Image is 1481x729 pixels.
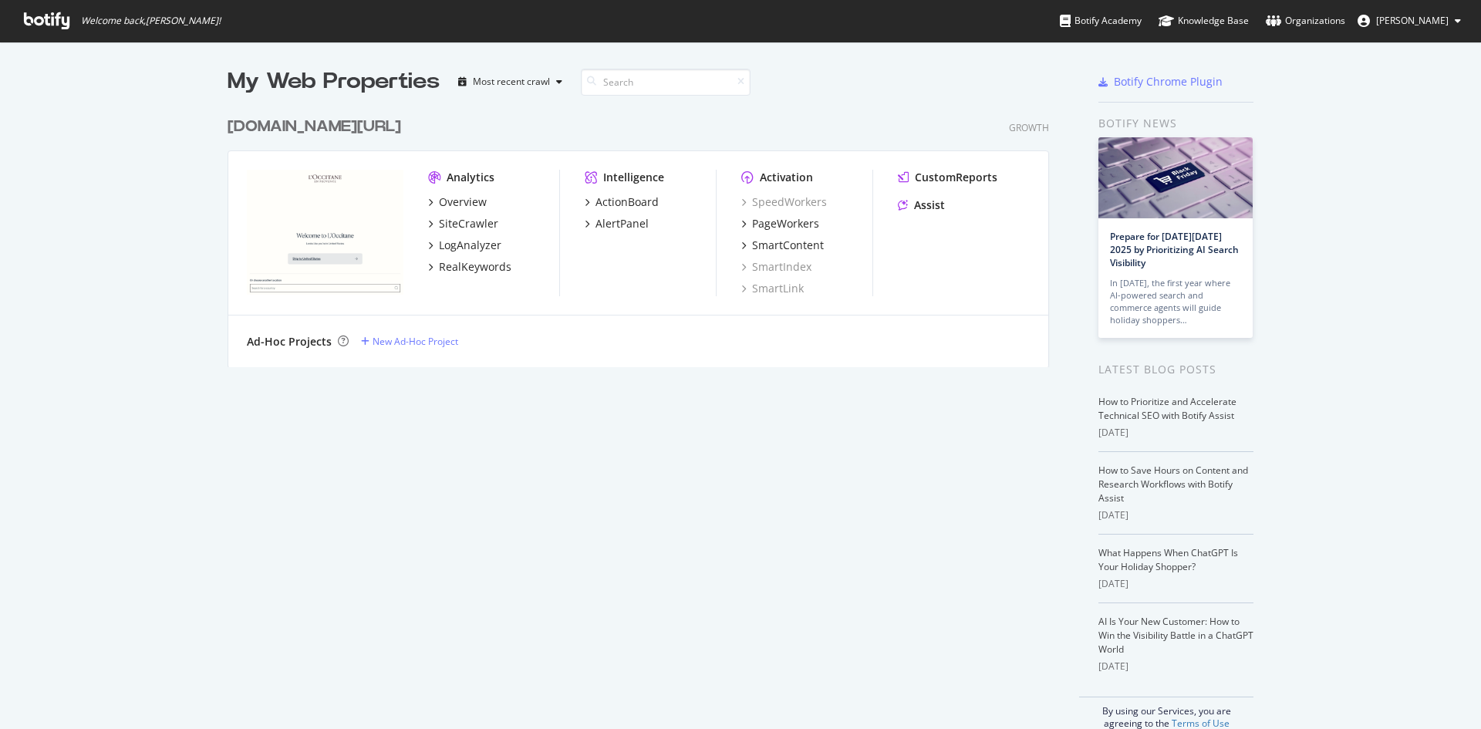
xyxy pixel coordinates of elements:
[439,238,501,253] div: LogAnalyzer
[595,216,649,231] div: AlertPanel
[428,259,511,275] a: RealKeywords
[81,15,221,27] span: Welcome back, [PERSON_NAME] !
[898,170,997,185] a: CustomReports
[228,66,440,97] div: My Web Properties
[1060,13,1142,29] div: Botify Academy
[428,194,487,210] a: Overview
[752,238,824,253] div: SmartContent
[247,334,332,349] div: Ad-Hoc Projects
[473,77,550,86] div: Most recent crawl
[1098,508,1253,522] div: [DATE]
[741,238,824,253] a: SmartContent
[373,335,458,348] div: New Ad-Hoc Project
[1345,8,1473,33] button: [PERSON_NAME]
[1110,230,1239,269] a: Prepare for [DATE][DATE] 2025 by Prioritizing AI Search Visibility
[1098,361,1253,378] div: Latest Blog Posts
[1098,615,1253,656] a: AI Is Your New Customer: How to Win the Visibility Battle in a ChatGPT World
[595,194,659,210] div: ActionBoard
[228,97,1061,367] div: grid
[581,69,751,96] input: Search
[439,216,498,231] div: SiteCrawler
[1098,546,1238,573] a: What Happens When ChatGPT Is Your Holiday Shopper?
[914,197,945,213] div: Assist
[752,216,819,231] div: PageWorkers
[228,116,407,138] a: [DOMAIN_NAME][URL]
[447,170,494,185] div: Analytics
[585,194,659,210] a: ActionBoard
[1098,74,1223,89] a: Botify Chrome Plugin
[1114,74,1223,89] div: Botify Chrome Plugin
[1009,121,1049,134] div: Growth
[1266,13,1345,29] div: Organizations
[1098,115,1253,132] div: Botify news
[361,335,458,348] a: New Ad-Hoc Project
[603,170,664,185] div: Intelligence
[1098,660,1253,673] div: [DATE]
[1098,577,1253,591] div: [DATE]
[915,170,997,185] div: CustomReports
[741,194,827,210] a: SpeedWorkers
[741,216,819,231] a: PageWorkers
[439,259,511,275] div: RealKeywords
[1376,14,1449,27] span: Iris Terrisson
[898,197,945,213] a: Assist
[1110,277,1241,326] div: In [DATE], the first year where AI-powered search and commerce agents will guide holiday shoppers…
[428,238,501,253] a: LogAnalyzer
[1159,13,1249,29] div: Knowledge Base
[1098,464,1248,505] a: How to Save Hours on Content and Research Workflows with Botify Assist
[585,216,649,231] a: AlertPanel
[1098,137,1253,218] img: Prepare for Black Friday 2025 by Prioritizing AI Search Visibility
[760,170,813,185] div: Activation
[439,194,487,210] div: Overview
[228,116,401,138] div: [DOMAIN_NAME][URL]
[247,170,403,295] img: loccitane.com/en-us/
[1098,426,1253,440] div: [DATE]
[452,69,568,94] button: Most recent crawl
[1098,395,1236,422] a: How to Prioritize and Accelerate Technical SEO with Botify Assist
[428,216,498,231] a: SiteCrawler
[741,259,811,275] a: SmartIndex
[741,281,804,296] a: SmartLink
